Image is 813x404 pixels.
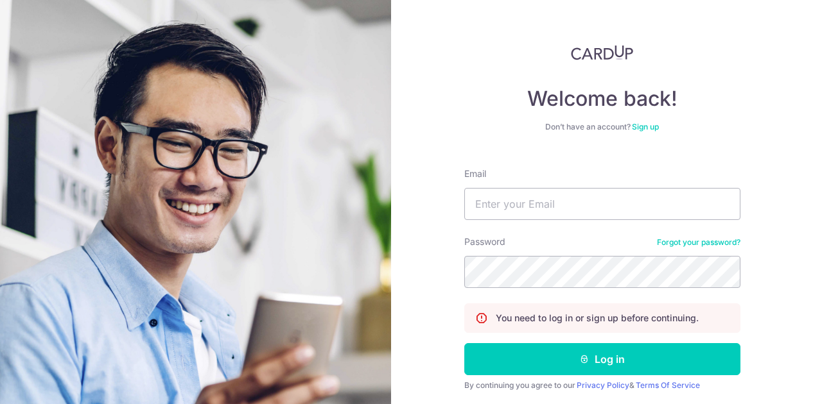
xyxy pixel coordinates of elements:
[464,122,740,132] div: Don’t have an account?
[464,343,740,375] button: Log in
[577,380,629,390] a: Privacy Policy
[496,312,699,324] p: You need to log in or sign up before continuing.
[464,380,740,391] div: By continuing you agree to our &
[657,237,740,248] a: Forgot your password?
[571,45,634,60] img: CardUp Logo
[464,188,740,220] input: Enter your Email
[636,380,700,390] a: Terms Of Service
[464,86,740,112] h4: Welcome back!
[464,167,486,180] label: Email
[464,235,505,248] label: Password
[632,122,659,131] a: Sign up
